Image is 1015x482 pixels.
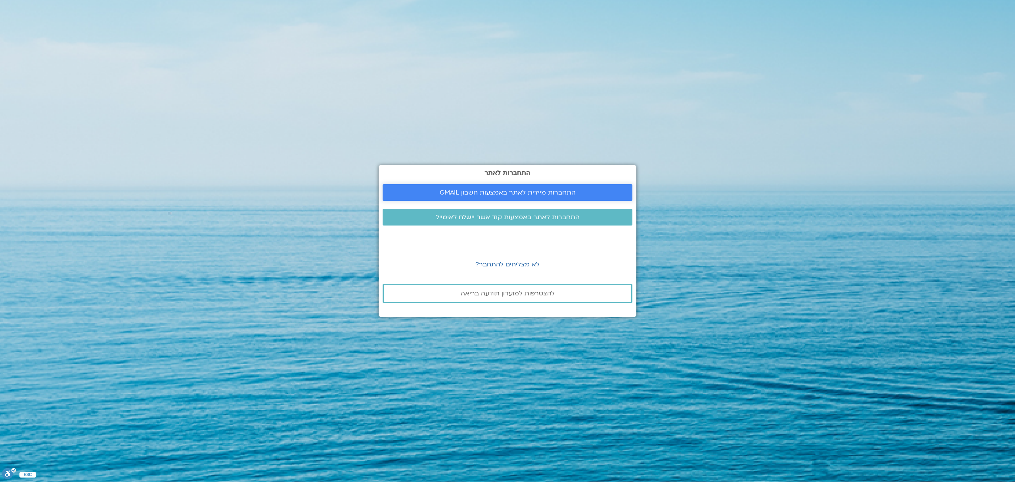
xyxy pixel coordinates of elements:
a: לא מצליחים להתחבר? [475,260,540,269]
a: להצטרפות למועדון תודעה בריאה [383,284,632,303]
span: להצטרפות למועדון תודעה בריאה [461,290,555,297]
a: התחברות מיידית לאתר באמצעות חשבון GMAIL [383,184,632,201]
span: התחברות לאתר באמצעות קוד אשר יישלח לאימייל [436,214,580,221]
h2: התחברות לאתר [383,169,632,176]
span: התחברות מיידית לאתר באמצעות חשבון GMAIL [440,189,576,196]
a: התחברות לאתר באמצעות קוד אשר יישלח לאימייל [383,209,632,226]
